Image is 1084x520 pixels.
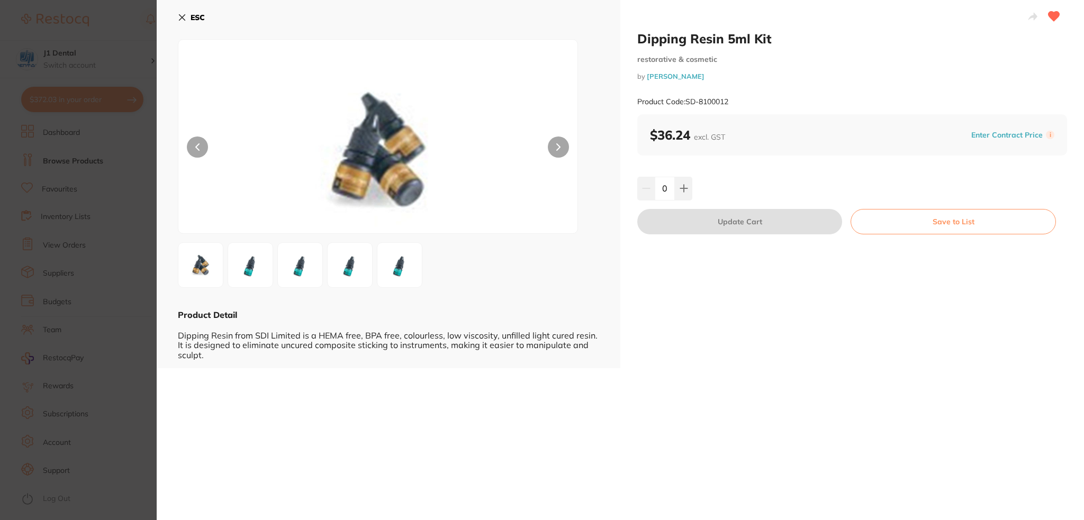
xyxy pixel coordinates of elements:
[637,97,728,106] small: Product Code: SD-8100012
[637,55,1067,64] small: restorative & cosmetic
[650,127,725,143] b: $36.24
[381,246,419,284] img: MTJfNS5qcGc
[637,31,1067,47] h2: Dipping Resin 5ml Kit
[331,246,369,284] img: MTJfNC5qcGc
[637,209,842,234] button: Update Cart
[258,66,498,233] img: MTIuanBn
[851,209,1056,234] button: Save to List
[178,321,599,360] div: Dipping Resin from SDI Limited is a HEMA free, BPA free, colourless, low viscosity, unfilled ligh...
[637,72,1067,80] small: by
[647,72,704,80] a: [PERSON_NAME]
[191,13,205,22] b: ESC
[281,246,319,284] img: MTJfMy5qcGc
[178,8,205,26] button: ESC
[1046,131,1054,139] label: i
[182,246,220,284] img: MTIuanBn
[231,246,269,284] img: MTJfMi5qcGc
[694,132,725,142] span: excl. GST
[968,130,1046,140] button: Enter Contract Price
[178,309,237,320] b: Product Detail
